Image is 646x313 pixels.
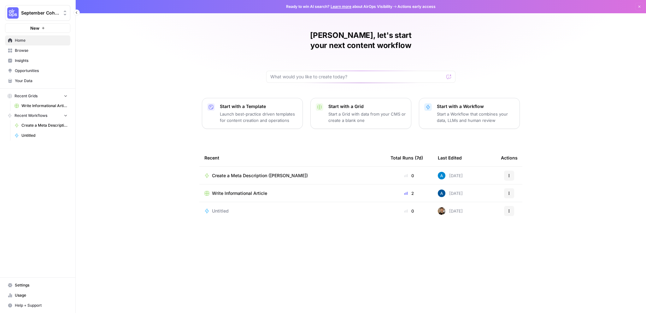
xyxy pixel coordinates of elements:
[204,172,380,179] a: Create a Meta Description ([PERSON_NAME])
[5,300,70,310] button: Help + Support
[212,172,308,179] span: Create a Meta Description ([PERSON_NAME])
[15,303,68,308] span: Help + Support
[5,5,70,21] button: Workspace: September Cohort
[501,149,518,166] div: Actions
[21,10,59,16] span: September Cohort
[438,190,463,197] div: [DATE]
[202,98,303,129] button: Start with a TemplateLaunch best-practice driven templates for content creation and operations
[15,48,68,53] span: Browse
[310,98,411,129] button: Start with a GridStart a Grid with data from your CMS or create a blank one
[328,111,406,123] p: Start a Grid with data from your CMS or create a blank one
[30,25,39,31] span: New
[391,149,423,166] div: Total Runs (7d)
[331,4,351,9] a: Learn more
[212,208,229,214] span: Untitled
[21,123,68,128] span: Create a Meta Description ([PERSON_NAME])
[15,282,68,288] span: Settings
[15,93,38,99] span: Recent Grids
[397,4,436,9] span: Actions early access
[21,133,68,138] span: Untitled
[438,149,462,166] div: Last Edited
[438,190,445,197] img: r14hsbufqv3t0k7vcxcnu0vbeixh
[438,207,445,215] img: 36rz0nf6lyfqsoxlb67712aiq2cf
[12,120,70,130] a: Create a Meta Description ([PERSON_NAME])
[5,76,70,86] a: Your Data
[204,208,380,214] a: Untitled
[391,172,428,179] div: 0
[21,103,68,109] span: Write Informational Article
[438,172,445,179] img: o3cqybgnmipr355j8nz4zpq1mc6x
[266,30,455,51] h1: [PERSON_NAME], let's start your next content workflow
[5,23,70,33] button: New
[5,91,70,101] button: Recent Grids
[419,98,520,129] button: Start with a WorkflowStart a Workflow that combines your data, LLMs and human review
[7,7,19,19] img: September Cohort Logo
[220,111,297,123] p: Launch best-practice driven templates for content creation and operations
[212,190,267,196] span: Write Informational Article
[204,190,380,196] a: Write Informational Article
[438,172,463,179] div: [DATE]
[220,103,297,110] p: Start with a Template
[328,103,406,110] p: Start with a Grid
[438,207,463,215] div: [DATE]
[437,103,514,110] p: Start with a Workflow
[5,35,70,45] a: Home
[391,190,428,196] div: 2
[437,111,514,123] p: Start a Workflow that combines your data, LLMs and human review
[270,74,444,80] input: What would you like to create today?
[204,149,380,166] div: Recent
[15,58,68,63] span: Insights
[15,68,68,74] span: Opportunities
[5,111,70,120] button: Recent Workflows
[5,280,70,290] a: Settings
[5,45,70,56] a: Browse
[5,290,70,300] a: Usage
[15,292,68,298] span: Usage
[5,56,70,66] a: Insights
[391,208,428,214] div: 0
[12,101,70,111] a: Write Informational Article
[15,113,47,118] span: Recent Workflows
[15,78,68,84] span: Your Data
[5,66,70,76] a: Opportunities
[12,130,70,141] a: Untitled
[286,4,392,9] span: Ready to win AI search? about AirOps Visibility
[15,38,68,43] span: Home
